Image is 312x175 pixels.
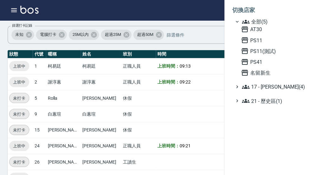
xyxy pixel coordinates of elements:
span: 21 - 歷史區(1) [241,97,302,104]
li: 切換店家 [231,3,304,18]
span: PS11 [240,36,302,44]
span: AT30 [240,25,302,33]
span: PS41 [240,58,302,65]
span: 17 - [PERSON_NAME](4) [241,83,302,90]
span: PS11(測試) [240,47,302,55]
span: 全部(5) [241,18,302,25]
span: 名留新生 [240,69,302,76]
